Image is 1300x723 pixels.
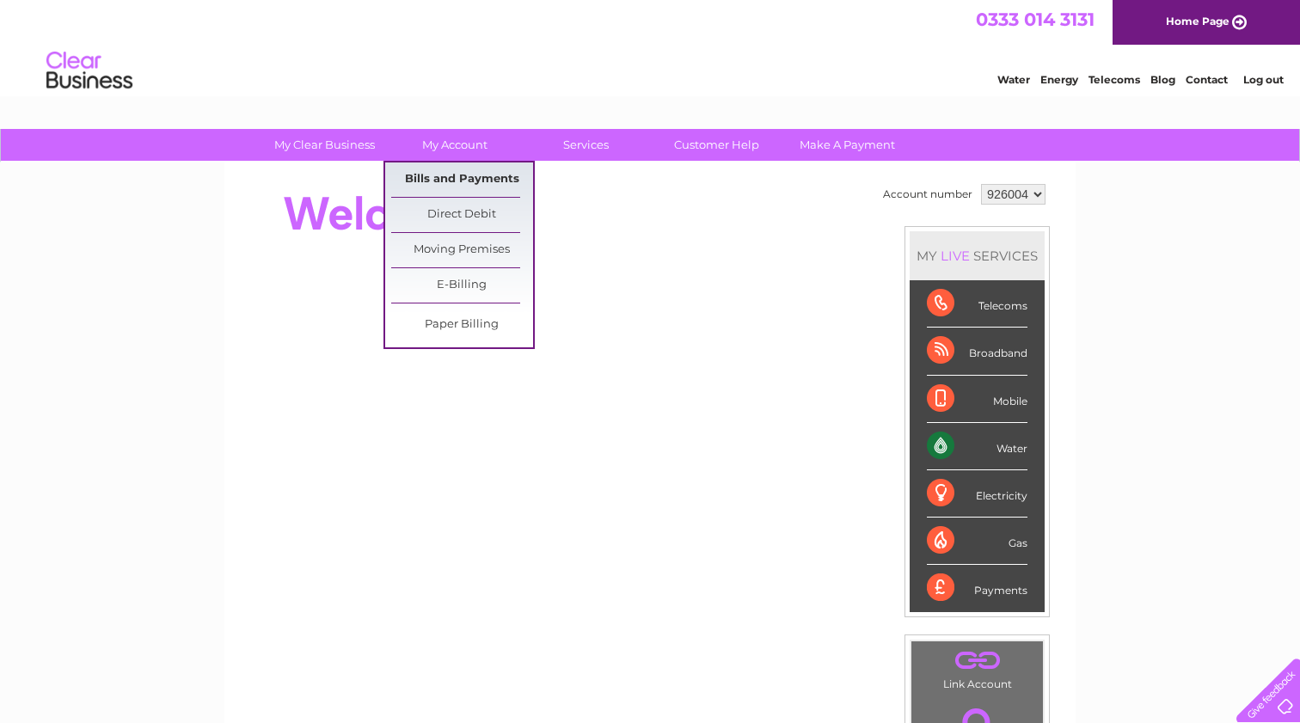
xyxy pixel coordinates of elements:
div: Telecoms [927,280,1027,328]
a: . [916,646,1039,676]
a: My Clear Business [254,129,396,161]
a: Paper Billing [391,308,533,342]
a: 0333 014 3131 [976,9,1095,30]
a: Customer Help [646,129,788,161]
a: Log out [1243,73,1284,86]
a: Services [515,129,657,161]
div: Payments [927,565,1027,611]
a: Make A Payment [776,129,918,161]
div: Clear Business is a trading name of Verastar Limited (registered in [GEOGRAPHIC_DATA] No. 3667643... [245,9,1058,83]
a: My Account [384,129,526,161]
div: LIVE [937,248,973,264]
a: Telecoms [1088,73,1140,86]
div: MY SERVICES [910,231,1045,280]
div: Mobile [927,376,1027,423]
div: Water [927,423,1027,470]
a: Water [997,73,1030,86]
a: Contact [1186,73,1228,86]
a: Moving Premises [391,233,533,267]
td: Account number [879,180,977,209]
td: Link Account [911,640,1044,695]
div: Electricity [927,470,1027,518]
a: Energy [1040,73,1078,86]
a: Blog [1150,73,1175,86]
img: logo.png [46,45,133,97]
a: E-Billing [391,268,533,303]
div: Broadband [927,328,1027,375]
a: Direct Debit [391,198,533,232]
a: Bills and Payments [391,162,533,197]
div: Gas [927,518,1027,565]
